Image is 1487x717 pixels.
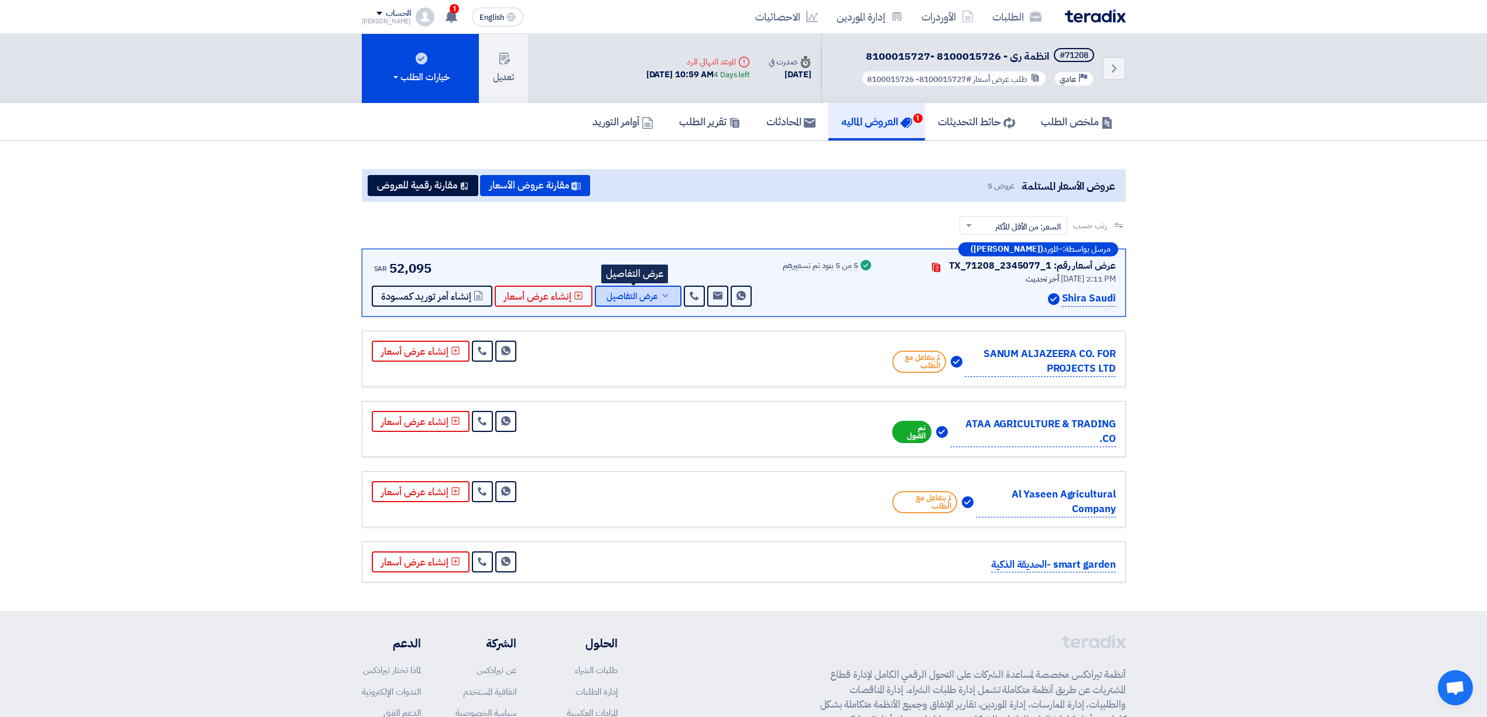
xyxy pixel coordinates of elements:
span: SAR [374,263,388,274]
span: عادي [1060,74,1076,85]
span: إنشاء عرض أسعار [504,292,571,301]
a: إدارة الطلبات [575,685,618,698]
img: Teradix logo [1065,9,1126,23]
h5: العروض الماليه [841,115,912,128]
a: المحادثات [753,103,828,140]
b: ([PERSON_NAME]) [971,245,1043,253]
li: الشركة [455,634,516,652]
span: عرض التفاصيل [607,292,658,301]
button: English [472,8,523,26]
button: إنشاء عرض أسعار [372,411,470,432]
button: إنشاء عرض أسعار [372,341,470,362]
p: ATAA AGRICULTURE & TRADING CO. [950,417,1116,447]
span: عروض الأسعار المستلمة [1022,178,1115,194]
span: 52,095 [389,259,431,278]
img: Verified Account [962,496,974,508]
a: أوامر التوريد [580,103,666,140]
span: طلب عرض أسعار [973,73,1027,85]
span: #8100015727- 8100015726 [867,73,971,85]
li: الحلول [551,634,618,652]
a: لماذا تختار تيرادكس [363,664,421,677]
a: عن تيرادكس [477,664,516,677]
div: [DATE] 10:59 AM [646,68,750,81]
li: الدعم [362,634,421,652]
div: الحساب [386,9,411,19]
img: Verified Account [936,426,948,438]
a: الندوات الإلكترونية [362,685,421,698]
img: profile_test.png [416,8,434,26]
span: السعر: من الأقل للأكثر [995,221,1061,233]
button: مقارنة رقمية للعروض [368,175,478,196]
div: [PERSON_NAME] [362,18,412,25]
span: أخر تحديث [1026,273,1059,285]
a: ملخص الطلب [1028,103,1126,140]
a: Open chat [1438,670,1473,705]
div: #71208 [1060,52,1088,60]
span: إنشاء أمر توريد كمسودة [381,292,471,301]
h5: حائط التحديثات [938,115,1015,128]
h5: تقرير الطلب [679,115,741,128]
span: 1 [450,4,459,13]
div: 4 Days left [714,69,750,81]
img: Verified Account [951,356,962,368]
span: [DATE] 2:11 PM [1061,273,1116,285]
a: إدارة الموردين [827,3,912,30]
h5: أوامر التوريد [592,115,653,128]
span: مرسل بواسطة: [1063,245,1111,253]
a: اتفاقية المستخدم [463,685,516,698]
button: إنشاء عرض أسعار [372,551,470,572]
button: مقارنة عروض الأسعار [480,175,590,196]
div: صدرت في [769,56,811,68]
h5: انظمة رى - 8100015726 -8100015727 [859,48,1097,64]
div: عرض أسعار رقم: TX_71208_2345077_1 [949,259,1116,273]
span: عروض 5 [988,180,1015,192]
a: طلبات الشراء [575,664,618,677]
p: smart garden -الحديقة الذكية [991,557,1115,573]
span: لم يتفاعل مع الطلب [892,351,947,373]
button: تعديل [479,34,528,103]
h5: ملخص الطلب [1041,115,1113,128]
div: الموعد النهائي للرد [646,56,750,68]
a: الطلبات [983,3,1051,30]
img: Verified Account [1048,293,1060,305]
a: العروض الماليه1 [828,103,925,140]
button: إنشاء عرض أسعار [372,481,470,502]
span: تم القبول [892,421,931,443]
button: إنشاء أمر توريد كمسودة [372,286,492,307]
div: عرض التفاصيل [601,265,668,283]
div: – [958,242,1118,256]
a: الاحصائيات [746,3,827,30]
span: لم يتفاعل مع الطلب [892,491,957,513]
span: المورد [1043,245,1058,253]
button: عرض التفاصيل [595,286,681,307]
button: إنشاء عرض أسعار [495,286,592,307]
h5: المحادثات [766,115,816,128]
span: رتب حسب [1073,219,1106,232]
span: English [479,13,504,22]
a: تقرير الطلب [666,103,753,140]
div: 5 من 5 بنود تم تسعيرهم [783,262,858,271]
p: Shira Saudi [1062,291,1116,307]
span: انظمة رى - 8100015726 -8100015727 [866,48,1049,64]
a: الأوردرات [912,3,983,30]
a: حائط التحديثات [925,103,1028,140]
div: خيارات الطلب [391,70,450,84]
p: SANUM ALJAZEERA CO. FOR PROJECTS LTD [965,347,1115,377]
p: Al Yaseen Agricultural Company [976,487,1116,517]
span: 1 [913,114,923,123]
button: خيارات الطلب [362,34,479,103]
div: [DATE] [769,68,811,81]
